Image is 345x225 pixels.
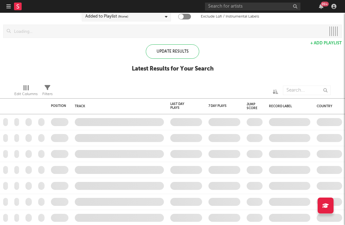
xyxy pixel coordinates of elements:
div: Position [51,104,66,108]
div: Filters [42,82,53,101]
div: Jump Score [247,102,257,110]
label: Exclude Lofi / Instrumental Labels [201,13,259,20]
div: Track [75,104,161,108]
input: Loading... [11,25,326,38]
div: Record Label [269,104,307,108]
div: 99 + [321,2,329,6]
input: Search... [283,86,331,95]
div: Update Results [146,44,199,59]
button: + Add Playlist [310,41,342,45]
span: (None) [118,13,128,20]
div: Last Day Plays [170,102,193,110]
div: Edit Columns [14,90,38,98]
input: Search for artists [205,3,300,11]
div: Country [317,104,339,108]
button: 99+ [319,4,323,9]
div: Added to Playlist [85,13,128,20]
div: Filters [42,90,53,98]
div: Latest Results for Your Search [132,65,214,73]
div: 7 Day Plays [208,104,231,108]
div: Edit Columns [14,82,38,101]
